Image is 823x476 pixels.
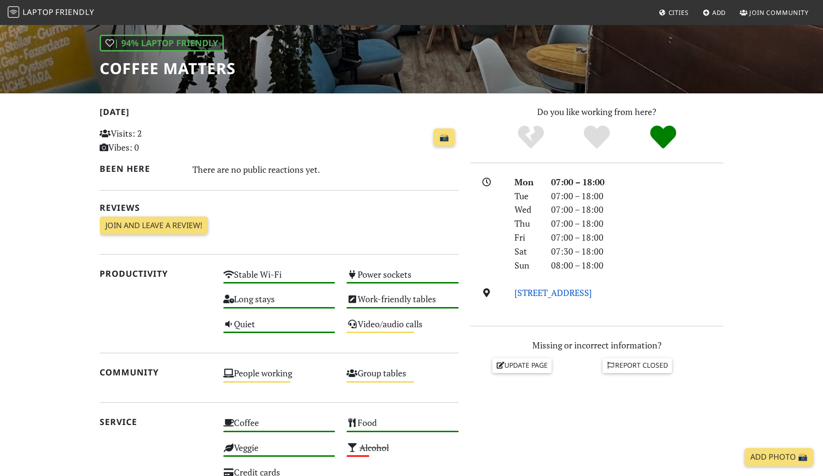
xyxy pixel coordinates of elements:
[341,267,464,291] div: Power sockets
[545,258,729,272] div: 08:00 – 18:00
[100,417,212,427] h2: Service
[545,217,729,231] div: 07:00 – 18:00
[470,105,723,119] p: Do you like working from here?
[699,4,730,21] a: Add
[100,127,212,154] p: Visits: 2 Vibes: 0
[564,124,630,151] div: Yes
[218,415,341,439] div: Coffee
[100,367,212,377] h2: Community
[434,129,455,147] a: 📸
[193,162,459,177] div: There are no public reactions yet.
[509,231,545,244] div: Fri
[603,358,672,373] a: Report closed
[341,316,464,341] div: Video/audio calls
[509,203,545,217] div: Wed
[23,7,54,17] span: Laptop
[745,448,813,466] a: Add Photo 📸
[492,358,552,373] a: Update page
[514,287,592,298] a: [STREET_ADDRESS]
[669,8,689,17] span: Cities
[545,175,729,189] div: 07:00 – 18:00
[341,415,464,439] div: Food
[218,365,341,390] div: People working
[360,442,389,453] s: Alcohol
[509,217,545,231] div: Thu
[100,269,212,279] h2: Productivity
[55,7,94,17] span: Friendly
[341,291,464,316] div: Work-friendly tables
[545,203,729,217] div: 07:00 – 18:00
[218,267,341,291] div: Stable Wi-Fi
[341,365,464,390] div: Group tables
[749,8,809,17] span: Join Community
[470,338,723,352] p: Missing or incorrect information?
[100,164,181,174] h2: Been here
[218,440,341,464] div: Veggie
[509,189,545,203] div: Tue
[100,107,459,121] h2: [DATE]
[712,8,726,17] span: Add
[100,35,224,51] div: | 94% Laptop Friendly
[218,291,341,316] div: Long stays
[655,4,693,21] a: Cities
[509,244,545,258] div: Sat
[100,217,208,235] a: Join and leave a review!
[8,4,94,21] a: LaptopFriendly LaptopFriendly
[100,59,236,77] h1: Coffee Matters
[8,6,19,18] img: LaptopFriendly
[218,316,341,341] div: Quiet
[545,244,729,258] div: 07:30 – 18:00
[498,124,564,151] div: No
[100,203,459,213] h2: Reviews
[545,189,729,203] div: 07:00 – 18:00
[509,175,545,189] div: Mon
[736,4,812,21] a: Join Community
[630,124,696,151] div: Definitely!
[509,258,545,272] div: Sun
[545,231,729,244] div: 07:00 – 18:00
